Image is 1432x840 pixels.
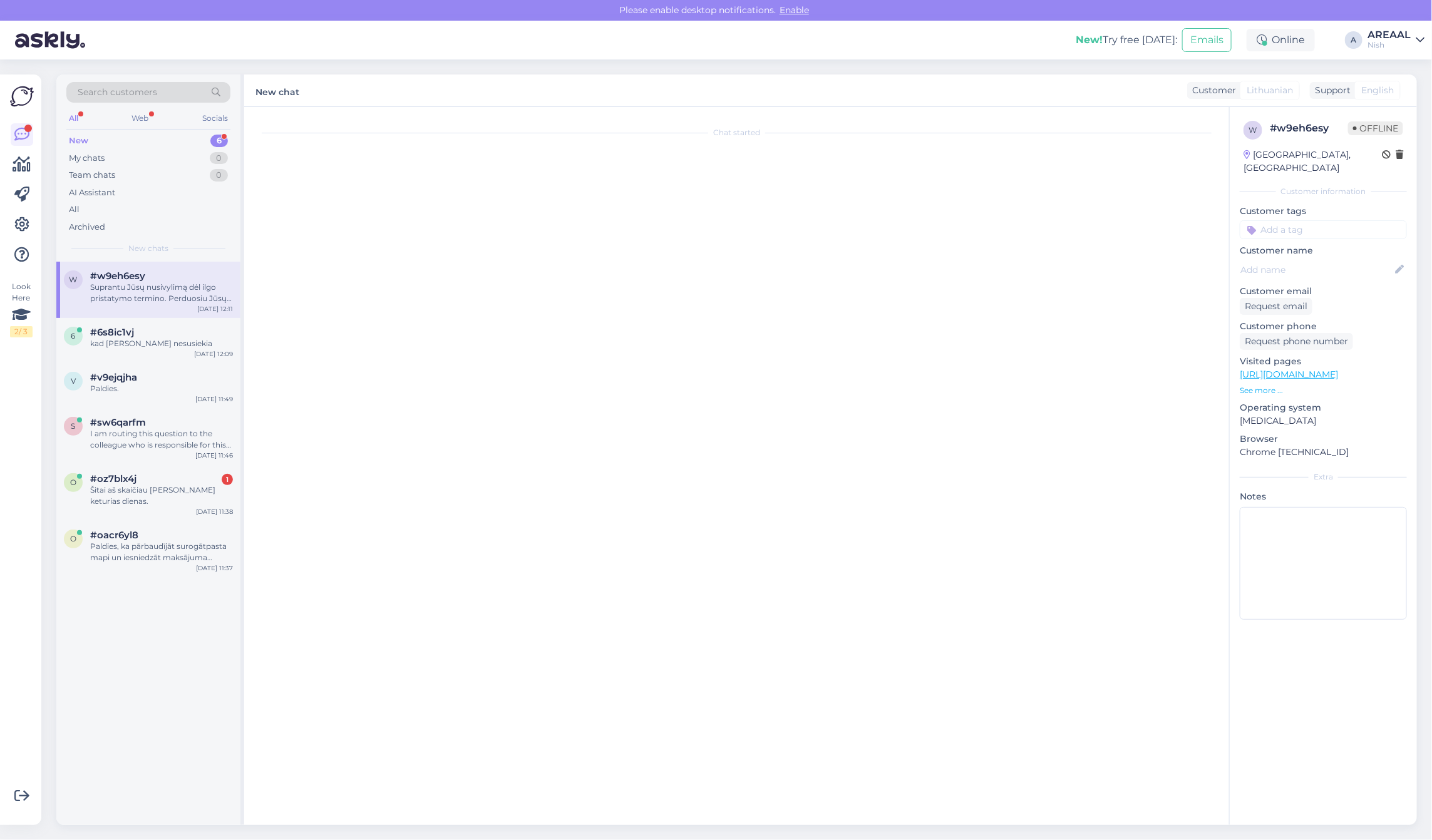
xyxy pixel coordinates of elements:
div: New [69,135,88,147]
div: Look Here [10,281,33,337]
div: A [1345,31,1362,49]
p: Chrome [TECHNICAL_ID] [1240,446,1407,459]
span: w [70,275,78,284]
div: [DATE] 12:11 [197,304,233,314]
div: Customer [1187,84,1236,97]
div: Request phone number [1240,333,1353,350]
p: Visited pages [1240,355,1407,368]
span: o [70,534,76,543]
p: See more ... [1240,385,1407,396]
div: 1 [222,474,233,485]
a: [URL][DOMAIN_NAME] [1240,369,1338,380]
div: 6 [210,135,228,147]
div: Paldies. [90,383,233,394]
div: Socials [200,110,230,126]
div: [DATE] 11:46 [195,451,233,460]
div: [GEOGRAPHIC_DATA], [GEOGRAPHIC_DATA] [1244,148,1382,175]
div: [DATE] 11:38 [196,507,233,516]
label: New chat [255,82,299,99]
div: Support [1310,84,1351,97]
span: Enable [776,4,813,16]
div: Chat started [257,127,1217,138]
div: Archived [69,221,105,233]
p: Customer name [1240,244,1407,257]
div: Try free [DATE]: [1076,33,1177,48]
div: All [66,110,81,126]
p: Operating system [1240,401,1407,414]
span: Lithuanian [1247,84,1293,97]
span: w [1249,125,1257,135]
div: # w9eh6esy [1270,121,1348,136]
div: Extra [1240,471,1407,483]
span: #sw6qarfm [90,417,146,428]
p: Customer tags [1240,205,1407,218]
div: Šitai aš skaičiau [PERSON_NAME] keturias dienas. [90,484,233,507]
span: #w9eh6esy [90,270,145,282]
div: I am routing this question to the colleague who is responsible for this topic. The reply might ta... [90,428,233,451]
div: [DATE] 11:37 [196,563,233,573]
img: Askly Logo [10,85,34,108]
span: s [71,421,76,431]
div: Nish [1368,40,1411,50]
span: #v9ejqjha [90,372,137,383]
p: Customer email [1240,285,1407,298]
p: Notes [1240,490,1407,503]
span: New chats [128,243,168,254]
div: Customer information [1240,186,1407,197]
div: Request email [1240,298,1312,315]
div: My chats [69,152,105,165]
p: [MEDICAL_DATA] [1240,414,1407,428]
input: Add name [1240,263,1393,277]
div: kad [PERSON_NAME] nesusiekia [90,338,233,349]
span: #oacr6yl8 [90,530,138,541]
div: Web [130,110,152,126]
p: Customer phone [1240,320,1407,333]
span: v [71,376,76,386]
span: Offline [1348,121,1403,135]
div: All [69,203,80,216]
input: Add a tag [1240,220,1407,239]
div: Suprantu Jūsų nusivylimą dėl ilgo pristatymo termino. Perduosiu Jūsų užklausą kolegai, kuris galė... [90,282,233,304]
div: Online [1247,29,1315,51]
div: [DATE] 12:09 [194,349,233,359]
span: 6 [71,331,76,341]
div: [DATE] 11:49 [195,394,233,404]
div: 2 / 3 [10,326,33,337]
button: Emails [1182,28,1232,52]
span: Search customers [78,86,157,99]
span: #oz7blx4j [90,473,137,484]
div: 0 [210,169,228,182]
span: o [70,478,76,487]
span: #6s8ic1vj [90,327,134,338]
div: Paldies, ka pārbaudījāt surogātpasta mapi un iesniedzāt maksājuma uzdevumu. Tā kā apstiprinājums ... [90,541,233,563]
p: Browser [1240,433,1407,446]
div: AI Assistant [69,187,115,199]
div: AREAAL [1368,30,1411,40]
a: AREAALNish [1368,30,1424,50]
div: 0 [210,152,228,165]
span: English [1361,84,1394,97]
b: New! [1076,34,1103,46]
div: Team chats [69,169,115,182]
